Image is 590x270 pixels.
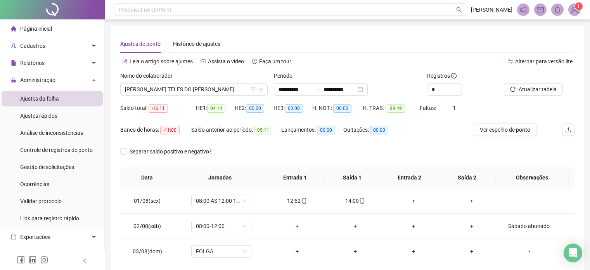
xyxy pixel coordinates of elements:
span: swap [508,59,513,64]
span: history [252,59,257,64]
span: 08:00-12:00 [196,220,247,232]
span: 00:00 [333,104,351,113]
th: Saída 2 [438,167,496,188]
span: Página inicial [20,26,52,32]
span: Leia o artigo sobre ajustes [130,58,193,64]
div: HE 3: [273,104,312,113]
span: Histórico de ajustes [173,41,220,47]
span: Assista o vídeo [208,58,244,64]
div: Open Intercom Messenger [564,244,582,262]
span: 00:00 [370,126,388,134]
span: Análise de inconsistências [20,130,83,136]
label: Período [274,71,298,80]
div: - [507,247,552,256]
th: Entrada 1 [266,167,324,188]
span: upload [565,127,571,133]
span: -16:11 [149,104,168,113]
span: Alternar para versão lite [515,58,573,64]
span: Registros [427,71,457,80]
span: 04:14 [207,104,225,113]
div: + [274,222,320,230]
span: export [11,234,16,240]
div: 14:00 [332,197,378,205]
span: 08:00 ÀS 12:00 13:30 ÀS 17:30 [196,195,247,207]
span: left [82,258,88,263]
span: search [456,7,462,13]
div: HE 1: [196,104,235,113]
div: + [391,247,436,256]
span: Faltas: [420,105,437,111]
span: lock [11,77,16,83]
div: - [507,197,552,205]
div: + [449,222,495,230]
div: HE 2: [235,104,273,113]
span: info-circle [451,73,457,78]
span: filter [251,87,256,92]
span: instagram [40,256,48,264]
span: Link para registro rápido [20,215,79,221]
span: Controle de registros de ponto [20,147,93,153]
button: Ver espelho de ponto [474,124,536,136]
span: Observações [502,173,562,182]
th: Entrada 2 [381,167,438,188]
div: Lançamentos: [281,125,343,134]
span: linkedin [29,256,36,264]
span: Ocorrências [20,181,49,187]
img: 64802 [569,4,580,16]
span: 00:00 [246,104,264,113]
span: Exportações [20,234,50,240]
span: notification [520,6,527,13]
span: 1 [577,3,580,9]
th: Data [120,167,174,188]
div: + [274,247,320,256]
span: FOLGA [196,246,247,257]
span: mobile [359,198,365,204]
span: Integrações [20,251,49,257]
span: Validar protocolo [20,198,62,204]
span: Ajustes da folha [20,96,59,102]
span: Administração [20,77,55,83]
span: Relatórios [20,60,45,66]
span: 1 [453,105,456,111]
span: Gestão de solicitações [20,164,74,170]
span: 03/08(dom) [133,248,162,254]
label: Nome do colaborador [120,71,178,80]
button: Atualizar tabela [504,83,563,96]
span: user-add [11,43,16,49]
span: CAROLINE TELES DO CARMO SANTOS [125,84,263,95]
div: Quitações: [343,125,400,134]
div: H. TRAB.: [363,104,419,113]
span: bell [554,6,561,13]
span: Separar saldo positivo e negativo? [126,147,215,156]
span: 02/08(sáb) [133,223,161,229]
span: mail [537,6,544,13]
div: H. NOT.: [312,104,363,113]
span: youtube [201,59,206,64]
span: swap-right [314,86,320,92]
span: 05:11 [254,126,272,134]
span: Ver espelho de ponto [480,125,530,134]
div: Sábado abonado. [507,222,552,230]
span: Ajustes de ponto [120,41,161,47]
div: + [449,197,495,205]
div: Saldo anterior ao período: [191,125,281,134]
th: Jornadas [174,167,266,188]
div: + [391,222,436,230]
div: + [449,247,495,256]
span: Ajustes rápidos [20,113,57,119]
div: Banco de horas: [120,125,191,134]
span: file [11,60,16,66]
span: file-text [122,59,128,64]
span: Atualizar tabela [519,85,557,94]
span: reload [510,87,516,92]
span: 00:00 [317,126,335,134]
span: facebook [17,256,25,264]
div: Saldo total: [120,104,196,113]
div: + [332,222,378,230]
span: Cadastros [20,43,45,49]
span: down [259,87,263,92]
th: Saída 1 [324,167,381,188]
div: + [332,247,378,256]
span: Faça um tour [259,58,291,64]
div: 12:52 [274,197,320,205]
